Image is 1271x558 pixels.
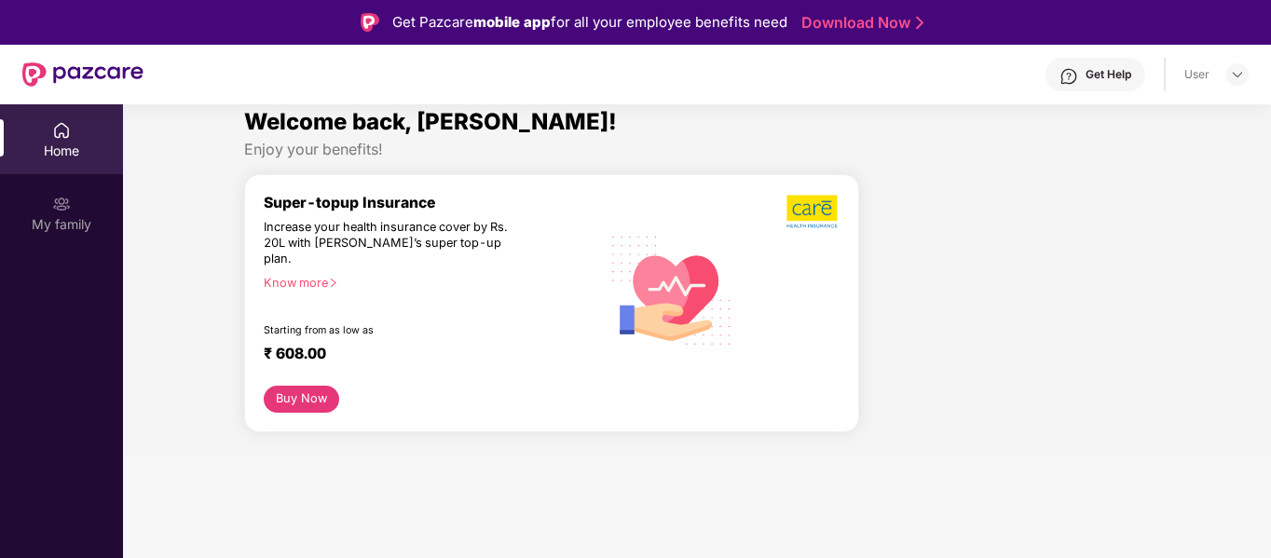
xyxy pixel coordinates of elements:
div: User [1184,67,1209,82]
img: New Pazcare Logo [22,62,143,87]
div: Increase your health insurance cover by Rs. 20L with [PERSON_NAME]’s super top-up plan. [264,220,519,267]
strong: mobile app [473,13,551,31]
div: Know more [264,276,589,289]
div: Get Help [1086,67,1131,82]
button: Buy Now [264,386,339,413]
div: Enjoy your benefits! [244,140,1150,159]
img: svg+xml;base64,PHN2ZyB3aWR0aD0iMjAiIGhlaWdodD0iMjAiIHZpZXdCb3g9IjAgMCAyMCAyMCIgZmlsbD0ibm9uZSIgeG... [52,195,71,213]
img: Stroke [916,13,923,33]
div: Starting from as low as [264,324,521,337]
span: Welcome back, [PERSON_NAME]! [244,108,617,135]
a: Download Now [801,13,918,33]
img: Logo [361,13,379,32]
img: svg+xml;base64,PHN2ZyB4bWxucz0iaHR0cDovL3d3dy53My5vcmcvMjAwMC9zdmciIHhtbG5zOnhsaW5rPSJodHRwOi8vd3... [600,216,745,362]
img: svg+xml;base64,PHN2ZyBpZD0iSG9tZSIgeG1sbnM9Imh0dHA6Ly93d3cudzMub3JnLzIwMDAvc3ZnIiB3aWR0aD0iMjAiIG... [52,121,71,140]
img: b5dec4f62d2307b9de63beb79f102df3.png [786,194,840,229]
div: ₹ 608.00 [264,345,581,367]
div: Super-topup Insurance [264,194,600,211]
img: svg+xml;base64,PHN2ZyBpZD0iRHJvcGRvd24tMzJ4MzIiIHhtbG5zPSJodHRwOi8vd3d3LnczLm9yZy8yMDAwL3N2ZyIgd2... [1230,67,1245,82]
img: svg+xml;base64,PHN2ZyBpZD0iSGVscC0zMngzMiIgeG1sbnM9Imh0dHA6Ly93d3cudzMub3JnLzIwMDAvc3ZnIiB3aWR0aD... [1059,67,1078,86]
div: Get Pazcare for all your employee benefits need [392,11,787,34]
span: right [328,278,338,288]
